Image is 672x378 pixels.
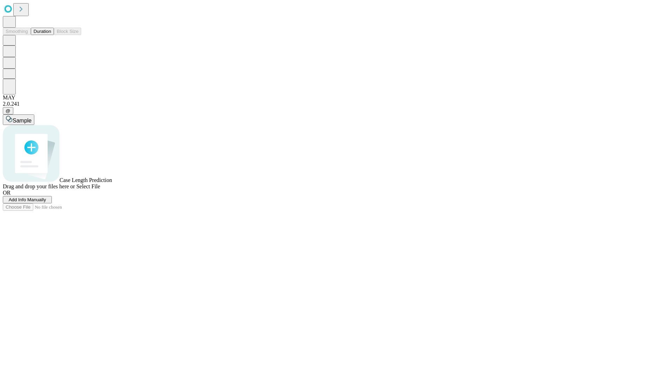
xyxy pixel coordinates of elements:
[9,197,46,202] span: Add Info Manually
[76,183,100,189] span: Select File
[3,28,31,35] button: Smoothing
[3,114,34,125] button: Sample
[31,28,54,35] button: Duration
[59,177,112,183] span: Case Length Prediction
[3,101,669,107] div: 2.0.241
[3,196,52,203] button: Add Info Manually
[13,118,31,124] span: Sample
[3,190,10,196] span: OR
[3,183,75,189] span: Drag and drop your files here or
[3,94,669,101] div: MAY
[3,107,13,114] button: @
[6,108,10,113] span: @
[54,28,81,35] button: Block Size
